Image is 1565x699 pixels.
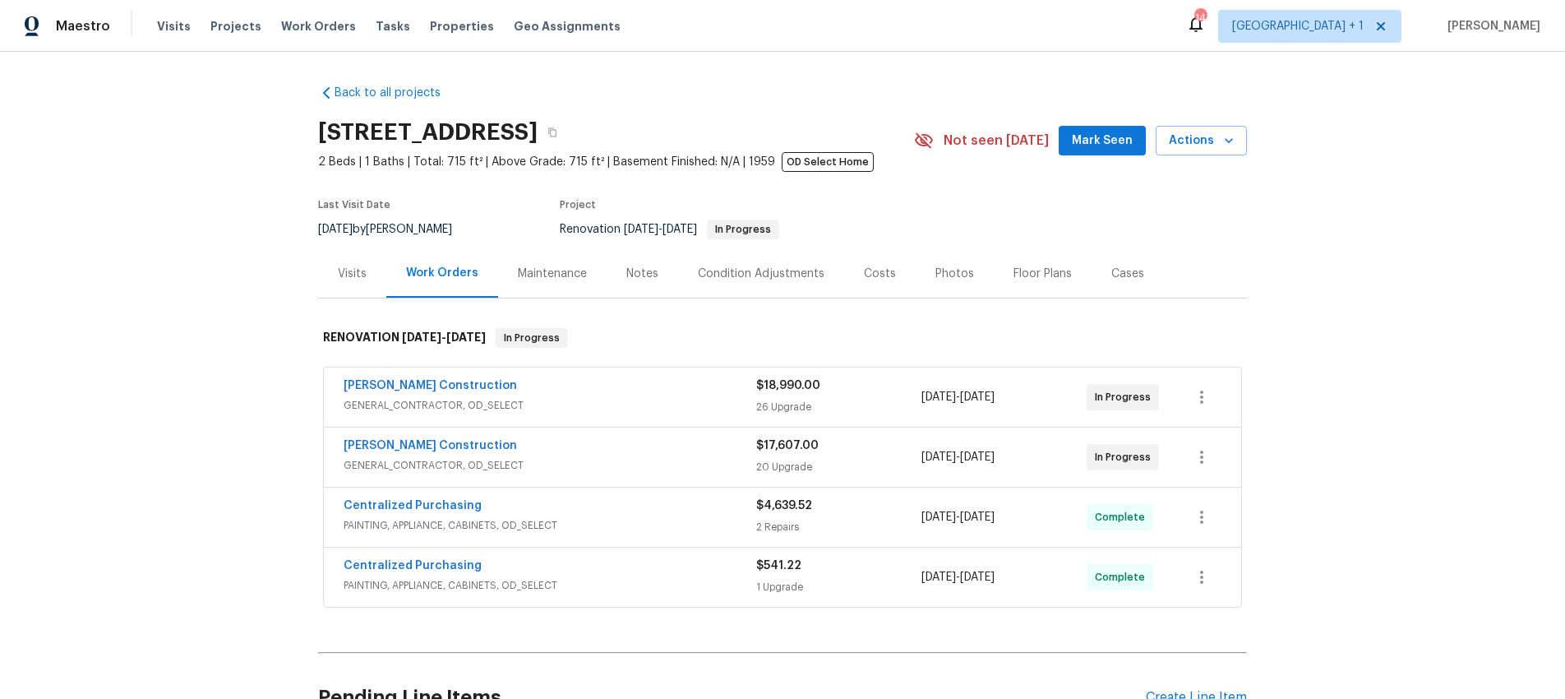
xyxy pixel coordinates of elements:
a: Centralized Purchasing [344,500,482,512]
span: $18,990.00 [756,380,820,391]
span: - [921,449,995,465]
span: Geo Assignments [514,18,621,35]
div: Photos [935,266,974,282]
span: Actions [1169,131,1234,151]
span: [DATE] [960,512,995,523]
span: [DATE] [960,451,995,463]
span: [GEOGRAPHIC_DATA] + 1 [1232,18,1364,35]
span: [DATE] [402,331,441,343]
span: GENERAL_CONTRACTOR, OD_SELECT [344,397,756,414]
span: PAINTING, APPLIANCE, CABINETS, OD_SELECT [344,577,756,594]
span: OD Select Home [782,152,874,172]
div: Floor Plans [1013,266,1072,282]
span: Projects [210,18,261,35]
span: [DATE] [921,451,956,463]
div: Condition Adjustments [698,266,824,282]
h6: RENOVATION [323,328,486,348]
div: Cases [1111,266,1144,282]
span: GENERAL_CONTRACTOR, OD_SELECT [344,457,756,474]
span: [DATE] [446,331,486,343]
a: [PERSON_NAME] Construction [344,440,517,451]
span: Maestro [56,18,110,35]
span: [DATE] [921,572,956,583]
a: Back to all projects [318,85,476,101]
span: 2 Beds | 1 Baths | Total: 715 ft² | Above Grade: 715 ft² | Basement Finished: N/A | 1959 [318,154,914,170]
span: Project [560,200,596,210]
div: 14 [1194,10,1206,26]
span: Work Orders [281,18,356,35]
div: Notes [626,266,658,282]
div: by [PERSON_NAME] [318,220,472,239]
span: $4,639.52 [756,500,812,512]
span: Tasks [376,21,410,32]
span: $17,607.00 [756,440,819,451]
span: Renovation [560,224,779,235]
div: 20 Upgrade [756,459,921,475]
button: Copy Address [538,118,567,147]
h2: [STREET_ADDRESS] [318,124,538,141]
span: - [402,331,486,343]
span: $541.22 [756,560,801,572]
span: [DATE] [960,572,995,583]
div: Work Orders [406,265,478,281]
div: 2 Repairs [756,519,921,535]
span: - [921,389,995,405]
span: Last Visit Date [318,200,390,210]
span: [DATE] [624,224,658,235]
div: Visits [338,266,367,282]
span: [DATE] [318,224,353,235]
span: - [624,224,697,235]
span: [PERSON_NAME] [1441,18,1540,35]
button: Actions [1156,126,1247,156]
button: Mark Seen [1059,126,1146,156]
div: Maintenance [518,266,587,282]
span: Not seen [DATE] [944,132,1049,149]
span: Visits [157,18,191,35]
span: [DATE] [960,391,995,403]
span: In Progress [709,225,778,234]
span: Mark Seen [1072,131,1133,151]
div: Costs [864,266,896,282]
span: In Progress [1095,389,1157,405]
a: Centralized Purchasing [344,560,482,572]
span: PAINTING, APPLIANCE, CABINETS, OD_SELECT [344,517,756,534]
span: In Progress [497,330,566,346]
div: 1 Upgrade [756,579,921,595]
span: Complete [1095,569,1152,586]
span: - [921,509,995,525]
span: - [921,569,995,586]
div: RENOVATION [DATE]-[DATE]In Progress [318,312,1247,364]
div: 26 Upgrade [756,399,921,415]
span: Properties [430,18,494,35]
span: [DATE] [662,224,697,235]
span: In Progress [1095,449,1157,465]
span: [DATE] [921,391,956,403]
span: [DATE] [921,512,956,523]
a: [PERSON_NAME] Construction [344,380,517,391]
span: Complete [1095,509,1152,525]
